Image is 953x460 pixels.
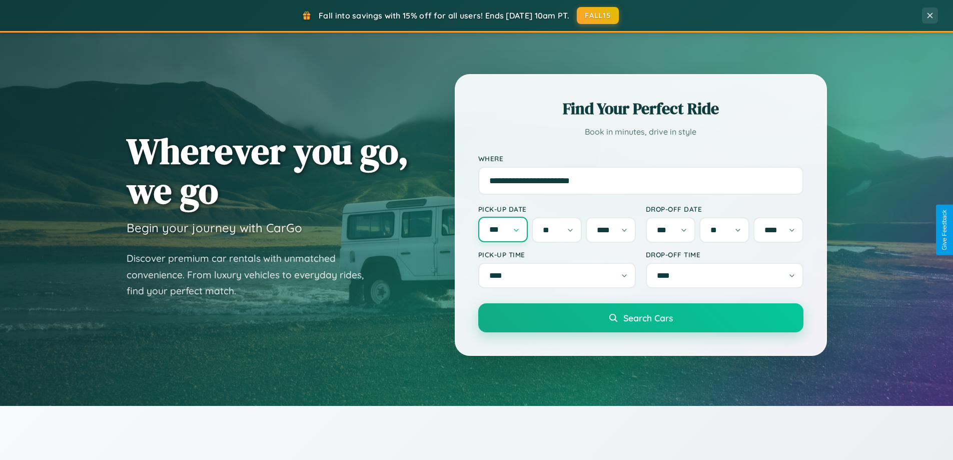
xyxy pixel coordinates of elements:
[646,205,803,213] label: Drop-off Date
[127,220,302,235] h3: Begin your journey with CarGo
[127,250,377,299] p: Discover premium car rentals with unmatched convenience. From luxury vehicles to everyday rides, ...
[941,210,948,250] div: Give Feedback
[646,250,803,259] label: Drop-off Time
[478,303,803,332] button: Search Cars
[478,154,803,163] label: Where
[478,125,803,139] p: Book in minutes, drive in style
[478,98,803,120] h2: Find Your Perfect Ride
[623,312,673,323] span: Search Cars
[478,250,636,259] label: Pick-up Time
[577,7,619,24] button: FALL15
[319,11,569,21] span: Fall into savings with 15% off for all users! Ends [DATE] 10am PT.
[127,131,409,210] h1: Wherever you go, we go
[478,205,636,213] label: Pick-up Date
